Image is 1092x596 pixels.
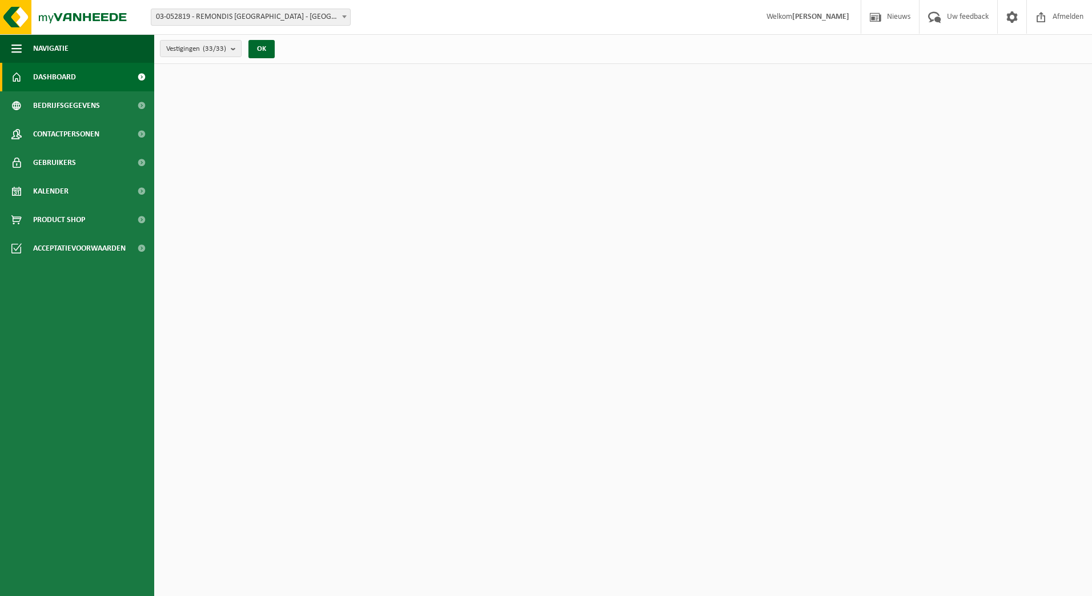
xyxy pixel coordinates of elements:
strong: [PERSON_NAME] [792,13,849,21]
span: Navigatie [33,34,69,63]
span: Contactpersonen [33,120,99,148]
span: Vestigingen [166,41,226,58]
button: OK [248,40,275,58]
span: Gebruikers [33,148,76,177]
span: 03-052819 - REMONDIS WEST-VLAANDEREN - OOSTENDE [151,9,351,26]
span: Bedrijfsgegevens [33,91,100,120]
span: Kalender [33,177,69,206]
span: 03-052819 - REMONDIS WEST-VLAANDEREN - OOSTENDE [151,9,350,25]
count: (33/33) [203,45,226,53]
span: Dashboard [33,63,76,91]
button: Vestigingen(33/33) [160,40,242,57]
span: Product Shop [33,206,85,234]
span: Acceptatievoorwaarden [33,234,126,263]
